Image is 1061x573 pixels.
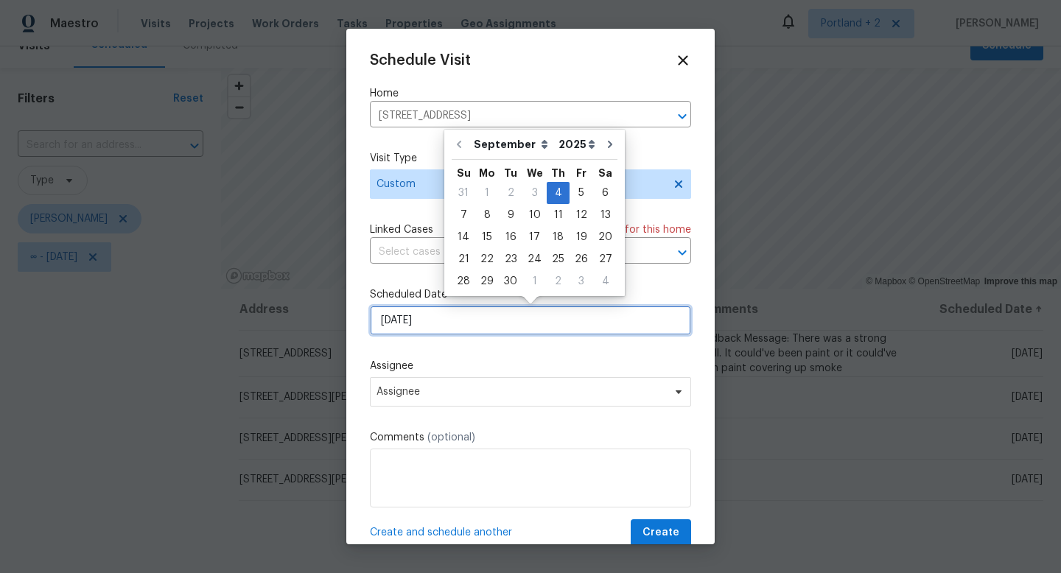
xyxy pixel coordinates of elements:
abbr: Tuesday [504,168,517,178]
div: 26 [570,249,593,270]
div: Mon Sep 01 2025 [475,182,499,204]
div: 3 [570,271,593,292]
div: Fri Oct 03 2025 [570,270,593,292]
input: Enter in an address [370,105,650,127]
div: 2 [547,271,570,292]
div: Wed Sep 10 2025 [522,204,547,226]
div: Sat Sep 13 2025 [593,204,617,226]
div: 30 [499,271,522,292]
div: 1 [522,271,547,292]
div: Mon Sep 15 2025 [475,226,499,248]
button: Go to next month [599,130,621,159]
label: Scheduled Date [370,287,691,302]
div: 7 [452,205,475,225]
select: Month [470,133,555,155]
input: Select cases [370,241,650,264]
label: Comments [370,430,691,445]
button: Create [631,519,691,546]
div: Wed Sep 17 2025 [522,226,547,248]
abbr: Thursday [551,168,565,178]
div: 5 [570,183,593,203]
div: Thu Oct 02 2025 [547,270,570,292]
div: Thu Sep 18 2025 [547,226,570,248]
span: Linked Cases [370,222,433,237]
div: 29 [475,271,499,292]
div: 21 [452,249,475,270]
div: 2 [499,183,522,203]
label: Assignee [370,359,691,373]
div: Sat Sep 06 2025 [593,182,617,204]
span: Schedule Visit [370,53,471,68]
div: 3 [522,183,547,203]
span: (optional) [427,432,475,443]
div: 28 [452,271,475,292]
div: Mon Sep 08 2025 [475,204,499,226]
span: Close [675,52,691,68]
abbr: Wednesday [527,168,543,178]
abbr: Friday [576,168,586,178]
div: Sun Sep 14 2025 [452,226,475,248]
div: Fri Sep 05 2025 [570,182,593,204]
span: Custom [377,177,663,191]
div: 6 [593,183,617,203]
div: Fri Sep 12 2025 [570,204,593,226]
div: Sat Oct 04 2025 [593,270,617,292]
div: 12 [570,205,593,225]
div: Thu Sep 04 2025 [547,182,570,204]
button: Open [672,242,693,263]
div: 10 [522,205,547,225]
abbr: Monday [479,168,495,178]
label: Home [370,86,691,101]
div: Sat Sep 20 2025 [593,226,617,248]
abbr: Sunday [457,168,471,178]
div: 25 [547,249,570,270]
div: Wed Oct 01 2025 [522,270,547,292]
div: Thu Sep 25 2025 [547,248,570,270]
div: Tue Sep 23 2025 [499,248,522,270]
div: Tue Sep 09 2025 [499,204,522,226]
div: 11 [547,205,570,225]
div: 16 [499,227,522,247]
div: 23 [499,249,522,270]
div: 8 [475,205,499,225]
div: Thu Sep 11 2025 [547,204,570,226]
div: Fri Sep 26 2025 [570,248,593,270]
div: 4 [593,271,617,292]
div: Sun Aug 31 2025 [452,182,475,204]
div: Sun Sep 21 2025 [452,248,475,270]
button: Go to previous month [448,130,470,159]
div: 31 [452,183,475,203]
div: 20 [593,227,617,247]
div: Mon Sep 22 2025 [475,248,499,270]
div: 24 [522,249,547,270]
div: Tue Sep 30 2025 [499,270,522,292]
span: Create [642,524,679,542]
div: 9 [499,205,522,225]
div: 18 [547,227,570,247]
div: 19 [570,227,593,247]
div: 27 [593,249,617,270]
div: Sun Sep 28 2025 [452,270,475,292]
div: Sun Sep 07 2025 [452,204,475,226]
select: Year [555,133,599,155]
div: Tue Sep 02 2025 [499,182,522,204]
div: 15 [475,227,499,247]
input: M/D/YYYY [370,306,691,335]
label: Visit Type [370,151,691,166]
abbr: Saturday [598,168,612,178]
span: Assignee [377,386,665,398]
div: Mon Sep 29 2025 [475,270,499,292]
div: Wed Sep 24 2025 [522,248,547,270]
div: 17 [522,227,547,247]
div: 22 [475,249,499,270]
div: 14 [452,227,475,247]
div: Sat Sep 27 2025 [593,248,617,270]
div: Fri Sep 19 2025 [570,226,593,248]
div: Wed Sep 03 2025 [522,182,547,204]
div: 13 [593,205,617,225]
button: Open [672,106,693,127]
span: Create and schedule another [370,525,512,540]
div: 1 [475,183,499,203]
div: 4 [547,183,570,203]
div: Tue Sep 16 2025 [499,226,522,248]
